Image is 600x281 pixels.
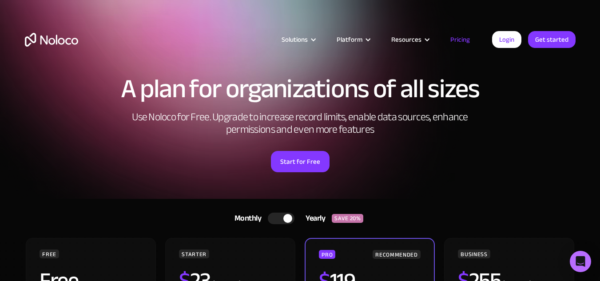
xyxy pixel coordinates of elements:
[294,212,332,225] div: Yearly
[25,75,576,102] h1: A plan for organizations of all sizes
[223,212,268,225] div: Monthly
[492,31,521,48] a: Login
[271,151,330,172] a: Start for Free
[326,34,380,45] div: Platform
[528,31,576,48] a: Get started
[123,111,478,136] h2: Use Noloco for Free. Upgrade to increase record limits, enable data sources, enhance permissions ...
[373,250,420,259] div: RECOMMENDED
[337,34,362,45] div: Platform
[458,249,490,258] div: BUSINESS
[391,34,421,45] div: Resources
[319,250,335,259] div: PRO
[40,249,59,258] div: FREE
[282,34,308,45] div: Solutions
[439,34,481,45] a: Pricing
[270,34,326,45] div: Solutions
[380,34,439,45] div: Resources
[332,214,363,223] div: SAVE 20%
[179,249,209,258] div: STARTER
[25,33,78,47] a: home
[570,251,591,272] div: Open Intercom Messenger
